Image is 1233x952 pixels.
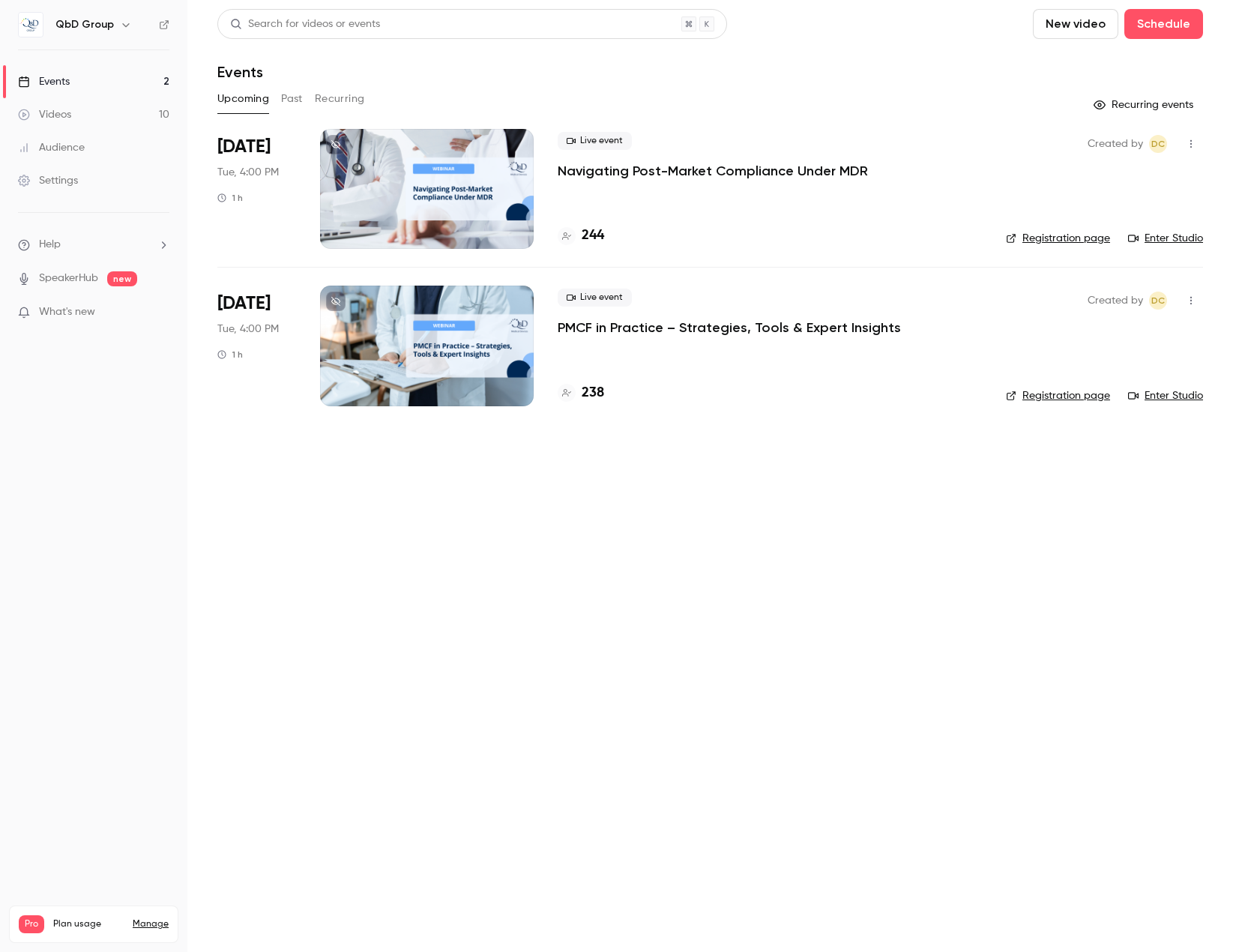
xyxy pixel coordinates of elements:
[1006,388,1110,403] a: Registration page
[19,13,43,37] img: QbD Group
[1149,292,1167,310] span: Daniel Cubero
[558,226,604,246] a: 244
[55,17,114,32] h6: QbD Group
[217,286,296,406] div: Sep 23 Tue, 4:00 PM (Europe/Madrid)
[217,322,279,337] span: Tue, 4:00 PM
[1124,9,1203,39] button: Schedule
[18,107,71,122] div: Videos
[133,918,169,930] a: Manage
[1033,9,1118,39] button: New video
[217,165,279,180] span: Tue, 4:00 PM
[19,915,44,933] span: Pro
[39,304,95,320] span: What's new
[1128,231,1203,246] a: Enter Studio
[18,173,78,188] div: Settings
[1151,292,1165,310] span: DC
[217,292,271,316] span: [DATE]
[18,237,169,253] li: help-dropdown-opener
[151,306,169,319] iframe: Noticeable Trigger
[39,237,61,253] span: Help
[217,135,271,159] span: [DATE]
[1006,231,1110,246] a: Registration page
[217,87,269,111] button: Upcoming
[107,271,137,286] span: new
[1128,388,1203,403] a: Enter Studio
[53,918,124,930] span: Plan usage
[582,383,604,403] h4: 238
[18,140,85,155] div: Audience
[217,192,243,204] div: 1 h
[1088,135,1143,153] span: Created by
[558,383,604,403] a: 238
[582,226,604,246] h4: 244
[1151,135,1165,153] span: DC
[217,63,263,81] h1: Events
[1088,292,1143,310] span: Created by
[1087,93,1203,117] button: Recurring events
[217,349,243,361] div: 1 h
[281,87,303,111] button: Past
[315,87,365,111] button: Recurring
[230,16,380,32] div: Search for videos or events
[558,162,868,180] a: Navigating Post-Market Compliance Under MDR
[558,319,901,337] a: PMCF in Practice – Strategies, Tools & Expert Insights
[1149,135,1167,153] span: Daniel Cubero
[558,132,632,150] span: Live event
[39,271,98,286] a: SpeakerHub
[217,129,296,249] div: Sep 9 Tue, 4:00 PM (Europe/Madrid)
[558,289,632,307] span: Live event
[18,74,70,89] div: Events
